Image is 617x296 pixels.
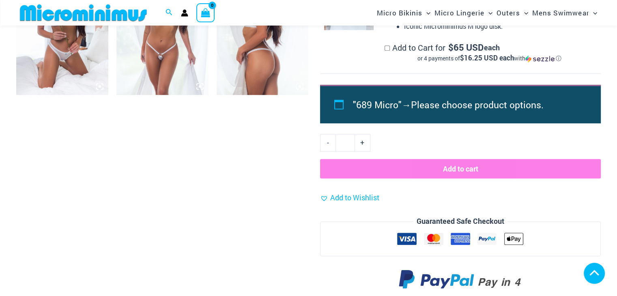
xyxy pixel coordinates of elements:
legend: Guaranteed Safe Checkout [413,215,507,227]
input: Product quantity [335,134,355,151]
span: "689 Micro" [353,99,402,111]
button: Add to cart [320,159,601,178]
span: Please choose product options. [411,99,544,111]
a: OutersMenu ToggleMenu Toggle [494,2,530,23]
nav: Site Navigation [374,1,601,24]
span: Menu Toggle [520,2,528,23]
span: Outers [497,2,520,23]
span: Menu Toggle [484,2,492,23]
input: Add to Cart for$65 USD eachor 4 payments of$16.25 USD eachwithSezzle Click to learn more about Se... [385,45,390,51]
div: or 4 payments of$16.25 USD eachwithSezzle Click to learn more about Sezzle [385,54,594,62]
a: + [355,134,370,151]
span: $16.25 USD each [460,53,514,62]
span: Mens Swimwear [532,2,589,23]
li: → [353,95,582,114]
a: View Shopping Cart, empty [196,3,215,22]
span: Micro Bikinis [377,2,422,23]
img: Sezzle [525,55,555,62]
a: Micro LingerieMenu ToggleMenu Toggle [432,2,494,23]
span: Micro Lingerie [434,2,484,23]
a: Mens SwimwearMenu ToggleMenu Toggle [530,2,599,23]
a: Account icon link [181,9,188,17]
a: Search icon link [166,8,173,18]
span: Add to Wishlist [330,193,379,202]
label: Add to Cart for [385,42,594,62]
span: Menu Toggle [422,2,430,23]
a: Add to Wishlist [320,192,379,204]
span: each [484,43,500,51]
span: 65 USD [448,43,483,51]
div: or 4 payments of with [385,54,594,62]
span: Menu Toggle [589,2,597,23]
a: - [320,134,335,151]
span: $ [448,41,453,53]
img: MM SHOP LOGO FLAT [17,4,150,22]
li: Iconic Microminimus M logo disk. [404,20,594,32]
a: Micro BikinisMenu ToggleMenu Toggle [375,2,432,23]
